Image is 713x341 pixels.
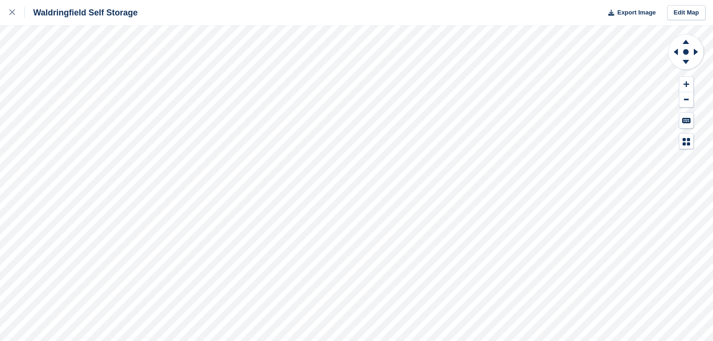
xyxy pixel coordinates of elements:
a: Edit Map [667,5,706,21]
button: Zoom In [679,77,693,92]
button: Map Legend [679,134,693,149]
button: Zoom Out [679,92,693,108]
span: Export Image [617,8,655,17]
div: Waldringfield Self Storage [25,7,138,18]
button: Export Image [603,5,656,21]
button: Keyboard Shortcuts [679,113,693,128]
